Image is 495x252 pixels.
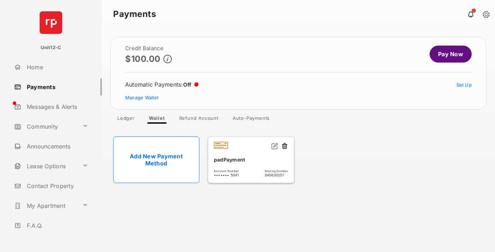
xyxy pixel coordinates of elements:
[183,81,192,88] span: Off
[113,10,156,18] strong: Payments
[11,78,102,95] a: Payments
[112,115,140,124] a: Ledger
[11,158,80,175] a: Lease Options
[125,81,199,88] div: Automatic Payments :
[214,154,288,165] div: padPayment
[125,46,172,51] h2: Credit Balance
[174,115,224,124] a: Refund Account
[214,173,239,177] span: ••••••• 5041
[271,142,278,150] img: svg+xml;base64,PHN2ZyB2aWV3Qm94PSIwIDAgMjQgMjQiIHdpZHRoPSIxNiIgaGVpZ2h0PSIxNiIgZmlsbD0ibm9uZSIgeG...
[125,95,158,100] a: Manage Wallet
[11,98,102,115] a: Messages & Alerts
[11,59,102,76] a: Home
[11,217,102,234] a: F.A.Q.
[456,82,472,88] a: Set Up
[143,115,171,124] a: Wallet
[11,177,102,194] a: Contact Property
[214,169,239,173] span: Account Number
[40,11,62,34] img: svg+xml;base64,PHN2ZyB4bWxucz0iaHR0cDovL3d3dy53My5vcmcvMjAwMC9zdmciIHdpZHRoPSI2NCIgaGVpZ2h0PSI2NC...
[265,169,288,173] span: Routing Number
[41,44,62,51] p: Unit12-C
[265,173,288,177] span: 045600257
[11,138,102,155] a: Announcements
[113,136,199,183] a: Add New Payment Method
[227,115,275,124] a: Auto-Payments
[11,118,80,135] a: Community
[125,54,161,64] p: $100.00
[11,197,80,214] a: My Apartment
